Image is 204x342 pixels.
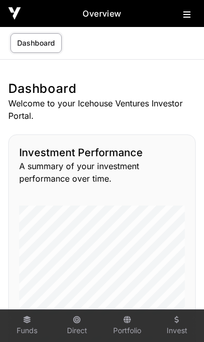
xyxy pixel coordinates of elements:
a: Direct [56,312,98,340]
a: Funds [6,312,48,340]
a: Dashboard [10,33,62,53]
h1: Dashboard [8,80,196,97]
a: Portfolio [106,312,148,340]
p: A summary of your investment performance over time. [19,160,185,185]
iframe: Chat Widget [152,292,204,342]
img: Icehouse Ventures Logo [8,7,21,20]
p: Welcome to your Icehouse Ventures Investor Portal. [8,97,196,122]
h2: Overview [21,7,183,20]
h2: Investment Performance [19,145,185,160]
